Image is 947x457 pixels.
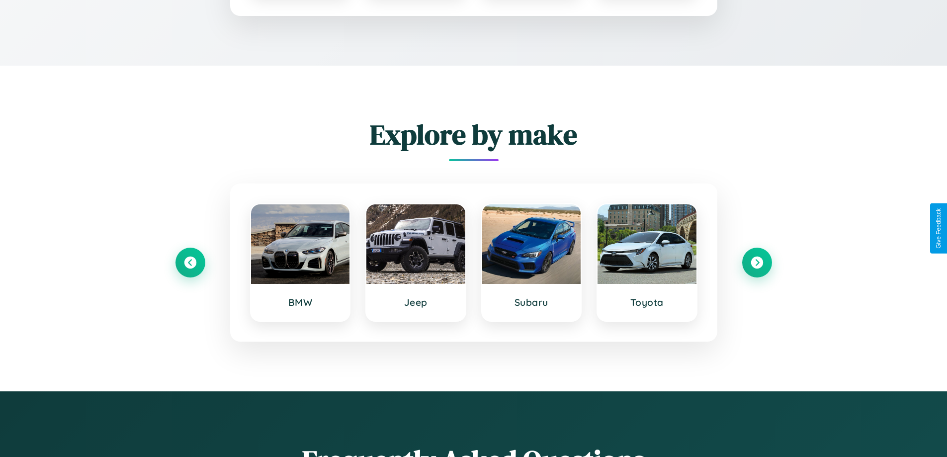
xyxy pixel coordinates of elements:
[175,115,772,154] h2: Explore by make
[935,208,942,249] div: Give Feedback
[261,296,340,308] h3: BMW
[376,296,455,308] h3: Jeep
[607,296,687,308] h3: Toyota
[492,296,571,308] h3: Subaru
